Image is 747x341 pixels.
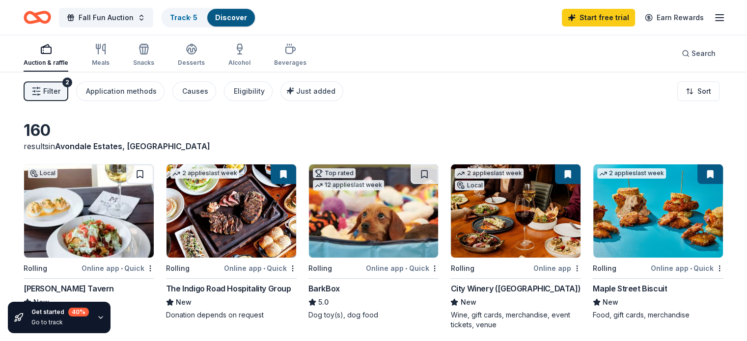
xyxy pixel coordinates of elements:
[59,8,153,27] button: Fall Fun Auction
[24,121,297,140] div: 160
[166,310,297,320] div: Donation depends on request
[308,262,332,274] div: Rolling
[692,48,716,59] span: Search
[593,164,723,320] a: Image for Maple Street Biscuit2 applieslast weekRollingOnline app•QuickMaple Street BiscuitNewFoo...
[215,13,247,22] a: Discover
[24,140,297,152] div: results
[562,9,635,26] a: Start free trial
[224,262,297,274] div: Online app Quick
[450,310,581,330] div: Wine, gift cards, merchandise, event tickets, venue
[651,262,723,274] div: Online app Quick
[228,39,250,72] button: Alcohol
[24,39,68,72] button: Auction & raffle
[182,85,208,97] div: Causes
[228,59,250,67] div: Alcohol
[133,39,154,72] button: Snacks
[593,283,667,294] div: Maple Street Biscuit
[79,12,134,24] span: Fall Fun Auction
[31,308,89,316] div: Get started
[172,81,216,101] button: Causes
[308,310,439,320] div: Dog toy(s), dog food
[92,39,110,72] button: Meals
[450,164,581,330] a: Image for City Winery (Atlanta)2 applieslast weekLocalRollingOnline appCity Winery ([GEOGRAPHIC_D...
[313,168,356,178] div: Top rated
[674,44,723,63] button: Search
[308,283,340,294] div: BarkBox
[178,59,205,67] div: Desserts
[166,283,291,294] div: The Indigo Road Hospitality Group
[639,9,710,26] a: Earn Rewards
[82,262,154,274] div: Online app Quick
[161,8,256,27] button: Track· 5Discover
[166,262,190,274] div: Rolling
[313,180,384,190] div: 12 applies last week
[593,310,723,320] div: Food, gift cards, merchandise
[597,168,666,179] div: 2 applies last week
[697,85,711,97] span: Sort
[55,141,210,151] span: Avondale Estates, [GEOGRAPHIC_DATA]
[178,39,205,72] button: Desserts
[451,164,581,258] img: Image for City Winery (Atlanta)
[31,318,89,326] div: Go to track
[92,59,110,67] div: Meals
[366,262,439,274] div: Online app Quick
[86,85,157,97] div: Application methods
[166,164,297,320] a: Image for The Indigo Road Hospitality Group2 applieslast weekRollingOnline app•QuickThe Indigo Ro...
[450,283,581,294] div: City Winery ([GEOGRAPHIC_DATA])
[450,262,474,274] div: Rolling
[603,296,618,308] span: New
[593,164,723,258] img: Image for Maple Street Biscuit
[170,13,197,22] a: Track· 5
[68,308,89,316] div: 40 %
[224,81,273,101] button: Eligibility
[28,168,57,178] div: Local
[24,81,68,101] button: Filter2
[308,164,439,320] a: Image for BarkBoxTop rated12 applieslast weekRollingOnline app•QuickBarkBox5.0Dog toy(s), dog food
[405,264,407,272] span: •
[460,296,476,308] span: New
[296,87,335,95] span: Just added
[309,164,439,258] img: Image for BarkBox
[318,296,329,308] span: 5.0
[170,168,239,179] div: 2 applies last week
[24,59,68,67] div: Auction & raffle
[49,141,210,151] span: in
[455,181,484,190] div: Local
[234,85,265,97] div: Eligibility
[274,39,306,72] button: Beverages
[690,264,692,272] span: •
[24,262,47,274] div: Rolling
[263,264,265,272] span: •
[533,262,581,274] div: Online app
[176,296,192,308] span: New
[677,81,719,101] button: Sort
[133,59,154,67] div: Snacks
[593,262,616,274] div: Rolling
[62,78,72,87] div: 2
[274,59,306,67] div: Beverages
[76,81,165,101] button: Application methods
[24,6,51,29] a: Home
[166,164,296,258] img: Image for The Indigo Road Hospitality Group
[43,85,60,97] span: Filter
[280,81,343,101] button: Just added
[121,264,123,272] span: •
[455,168,524,179] div: 2 applies last week
[24,164,154,258] img: Image for Marlow's Tavern
[24,164,154,320] a: Image for Marlow's TavernLocalRollingOnline app•Quick[PERSON_NAME] TavernNewFood, gift card(s)
[24,283,114,294] div: [PERSON_NAME] Tavern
